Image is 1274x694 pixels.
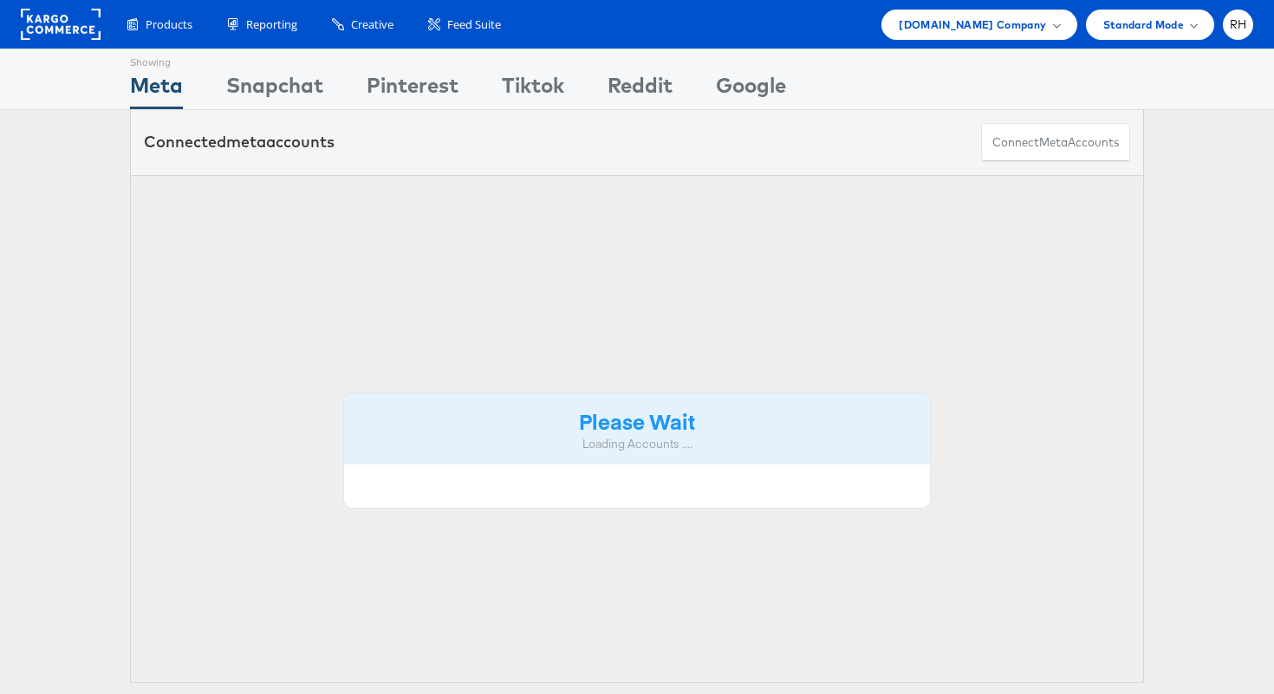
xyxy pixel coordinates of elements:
[981,123,1130,162] button: ConnectmetaAccounts
[367,70,458,109] div: Pinterest
[579,406,695,435] strong: Please Wait
[130,70,183,109] div: Meta
[144,131,335,153] div: Connected accounts
[899,16,1046,34] span: [DOMAIN_NAME] Company
[357,436,917,452] div: Loading Accounts ....
[447,16,501,33] span: Feed Suite
[608,70,673,109] div: Reddit
[1230,19,1247,30] span: RH
[246,16,297,33] span: Reporting
[716,70,786,109] div: Google
[502,70,564,109] div: Tiktok
[351,16,393,33] span: Creative
[226,70,323,109] div: Snapchat
[1039,134,1068,151] span: meta
[130,49,183,70] div: Showing
[146,16,192,33] span: Products
[1103,16,1184,34] span: Standard Mode
[226,132,266,152] span: meta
